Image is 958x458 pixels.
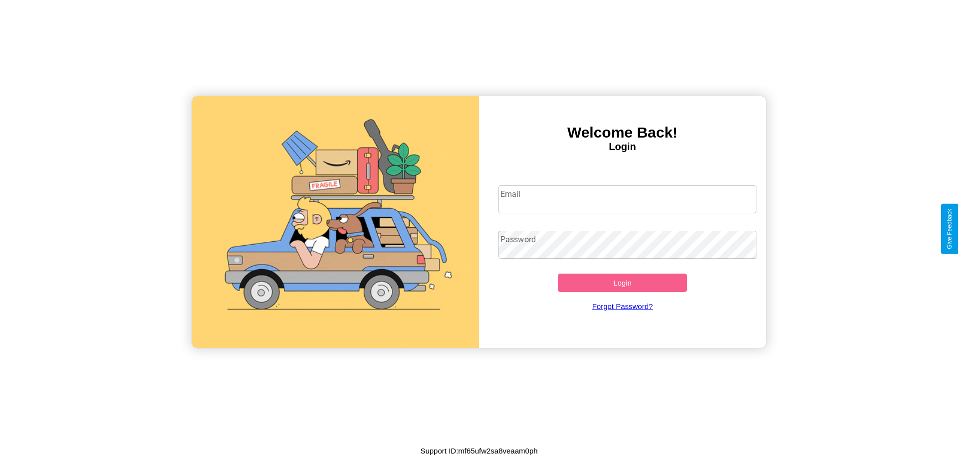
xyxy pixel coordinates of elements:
[479,141,766,153] h4: Login
[479,124,766,141] h3: Welcome Back!
[946,209,953,249] div: Give Feedback
[493,292,752,320] a: Forgot Password?
[558,274,687,292] button: Login
[420,444,537,458] p: Support ID: mf65ufw2sa8veaam0ph
[192,96,479,348] img: gif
